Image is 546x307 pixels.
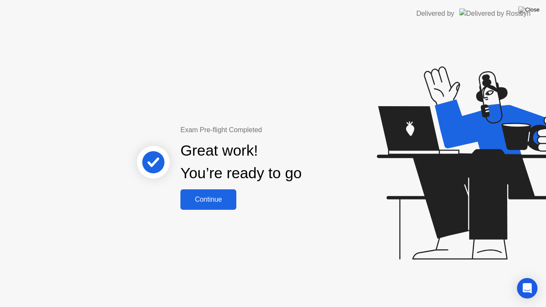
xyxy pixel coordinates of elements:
div: Great work! You’re ready to go [180,139,302,185]
img: Delivered by Rosalyn [459,9,531,18]
button: Continue [180,189,236,210]
img: Close [518,6,540,13]
div: Continue [183,196,234,203]
div: Delivered by [416,9,454,19]
div: Exam Pre-flight Completed [180,125,357,135]
div: Open Intercom Messenger [517,278,537,298]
